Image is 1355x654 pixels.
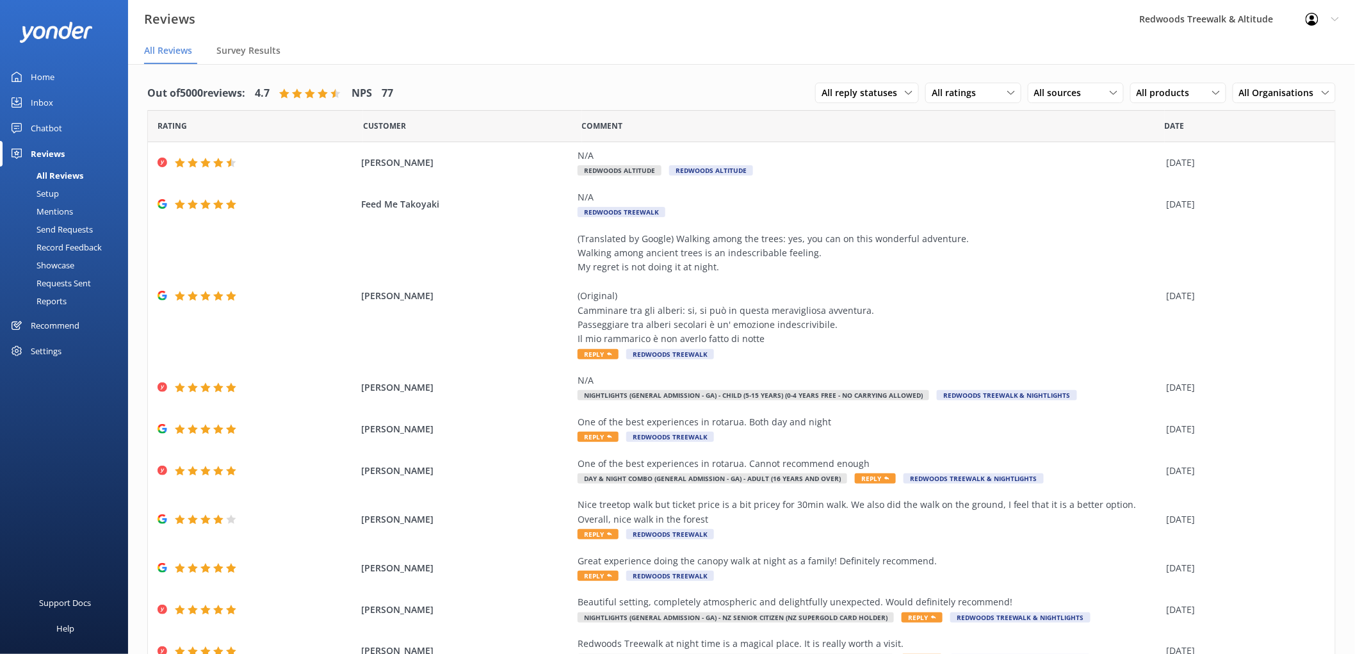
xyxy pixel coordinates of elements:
span: Redwoods Treewalk [626,432,714,442]
div: Great experience doing the canopy walk at night as a family! Definitely recommend. [578,554,1160,568]
div: [DATE] [1167,156,1319,170]
div: (Translated by Google) Walking among the trees: yes, you can on this wonderful adventure. Walking... [578,232,1160,347]
div: Reviews [31,141,65,167]
div: Home [31,64,54,90]
div: Recommend [31,313,79,338]
span: Question [582,120,623,132]
div: N/A [578,373,1160,388]
span: Reply [578,571,619,581]
span: [PERSON_NAME] [361,603,571,617]
div: Inbox [31,90,53,115]
div: All Reviews [8,167,83,184]
div: Requests Sent [8,274,91,292]
span: Survey Results [216,44,280,57]
span: Feed Me Takoyaki [361,197,571,211]
span: [PERSON_NAME] [361,156,571,170]
img: yonder-white-logo.png [19,22,93,43]
a: Setup [8,184,128,202]
div: Reports [8,292,67,310]
span: Date [363,120,406,132]
div: Help [56,616,74,641]
div: [DATE] [1167,422,1319,436]
div: Beautiful setting, completely atmospheric and delightfully unexpected. Would definitely recommend! [578,595,1160,609]
span: All reply statuses [822,86,905,100]
span: All sources [1034,86,1089,100]
span: Reply [902,612,943,623]
div: Mentions [8,202,73,220]
span: Redwoods Treewalk & Nightlights [904,473,1044,484]
div: [DATE] [1167,380,1319,395]
div: N/A [578,149,1160,163]
span: All Reviews [144,44,192,57]
div: [DATE] [1167,197,1319,211]
div: Support Docs [40,590,92,616]
span: Redwoods Treewalk [626,349,714,359]
div: Nice treetop walk but ticket price is a bit pricey for 30min walk. We also did the walk on the gr... [578,498,1160,527]
div: N/A [578,190,1160,204]
h4: Out of 5000 reviews: [147,85,245,102]
div: [DATE] [1167,512,1319,527]
div: Chatbot [31,115,62,141]
span: Redwoods Altitude [669,165,753,176]
span: Redwoods Treewalk [578,207,665,217]
span: Redwoods Treewalk [626,529,714,539]
h3: Reviews [144,9,195,29]
div: Settings [31,338,61,364]
span: [PERSON_NAME] [361,380,571,395]
span: Reply [578,432,619,442]
span: All ratings [932,86,984,100]
a: All Reviews [8,167,128,184]
h4: NPS [352,85,372,102]
span: [PERSON_NAME] [361,422,571,436]
span: Date [1165,120,1185,132]
span: Day & Night Combo (General Admission - GA) - Adult (16 years and over) [578,473,847,484]
div: Showcase [8,256,74,274]
span: All Organisations [1239,86,1322,100]
span: Reply [578,349,619,359]
div: Setup [8,184,59,202]
span: [PERSON_NAME] [361,289,571,303]
div: [DATE] [1167,289,1319,303]
a: Requests Sent [8,274,128,292]
span: All products [1137,86,1197,100]
span: [PERSON_NAME] [361,464,571,478]
div: [DATE] [1167,603,1319,617]
span: [PERSON_NAME] [361,561,571,575]
div: One of the best experiences in rotarua. Both day and night [578,415,1160,429]
div: Record Feedback [8,238,102,256]
h4: 4.7 [255,85,270,102]
a: Showcase [8,256,128,274]
span: Redwoods Altitude [578,165,661,176]
a: Send Requests [8,220,128,238]
div: [DATE] [1167,464,1319,478]
span: Redwoods Treewalk & Nightlights [937,390,1077,400]
div: [DATE] [1167,561,1319,575]
span: [PERSON_NAME] [361,512,571,527]
h4: 77 [382,85,393,102]
span: Redwoods Treewalk & Nightlights [950,612,1091,623]
span: Redwoods Treewalk [626,571,714,581]
span: Reply [855,473,896,484]
div: One of the best experiences in rotarua. Cannot recommend enough [578,457,1160,471]
span: Date [158,120,187,132]
span: Nightlights (General Admission - GA) - NZ Senior Citizen (NZ SuperGold Card Holder) [578,612,894,623]
div: Send Requests [8,220,93,238]
a: Mentions [8,202,128,220]
span: Nightlights (General Admission - GA) - Child (5-15 years) (0-4 years free - no carrying allowed) [578,390,929,400]
a: Reports [8,292,128,310]
a: Record Feedback [8,238,128,256]
span: Reply [578,529,619,539]
div: Redwoods Treewalk at night time is a magical place. It is really worth a visit. [578,637,1160,651]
